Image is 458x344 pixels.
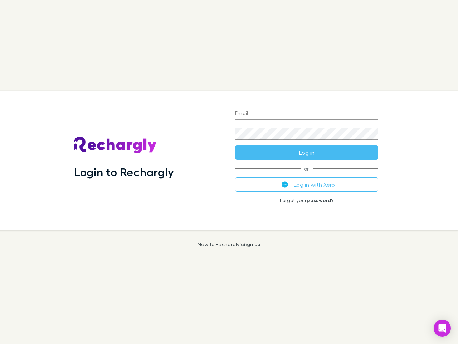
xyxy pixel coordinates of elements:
div: Open Intercom Messenger [434,320,451,337]
img: Rechargly's Logo [74,137,157,154]
span: or [235,168,378,169]
button: Log in [235,145,378,160]
p: New to Rechargly? [198,242,261,247]
button: Log in with Xero [235,177,378,192]
p: Forgot your ? [235,197,378,203]
a: Sign up [242,241,260,247]
img: Xero's logo [282,181,288,188]
h1: Login to Rechargly [74,165,174,179]
a: password [307,197,331,203]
